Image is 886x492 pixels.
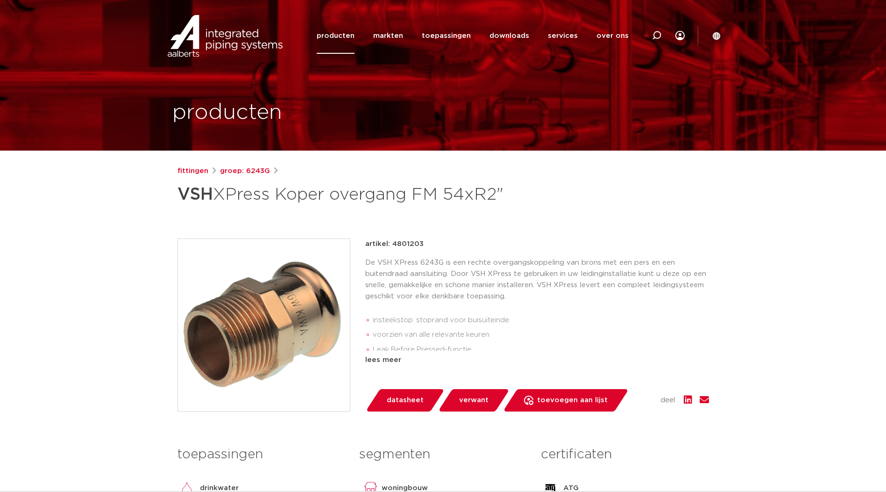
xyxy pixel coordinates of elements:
span: deel: [660,395,676,406]
a: markten [373,18,403,54]
span: toevoegen aan lijst [537,393,608,408]
p: artikel: 4801203 [365,239,424,250]
a: fittingen [177,166,208,177]
h3: toepassingen [177,445,345,464]
li: voorzien van alle relevante keuren [373,327,709,342]
div: lees meer [365,355,709,366]
a: groep: 6243G [220,166,270,177]
p: De VSH XPress 6243G is een rechte overgangskoppeling van brons met een pers en een buitendraad aa... [365,257,709,302]
nav: Menu [317,18,629,54]
img: Product Image for VSH XPress Koper overgang FM 54xR2" [178,239,350,411]
a: services [548,18,578,54]
span: verwant [459,393,489,408]
h1: XPress Koper overgang FM 54xR2" [177,181,528,209]
a: datasheet [365,389,445,412]
h3: certificaten [541,445,709,464]
a: toepassingen [422,18,471,54]
h3: segmenten [359,445,527,464]
li: Leak Before Pressed-functie [373,342,709,357]
a: over ons [596,18,629,54]
strong: VSH [177,186,213,203]
a: producten [317,18,354,54]
span: datasheet [387,393,424,408]
li: insteekstop: stoprand voor buisuiteinde [373,313,709,328]
a: downloads [489,18,529,54]
a: verwant [438,389,510,412]
h1: producten [172,98,282,128]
